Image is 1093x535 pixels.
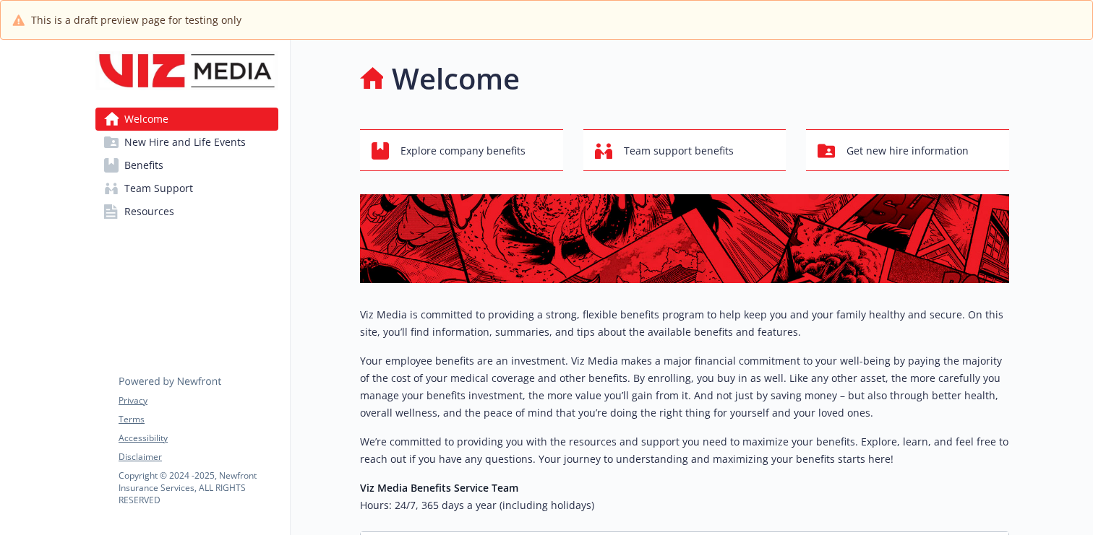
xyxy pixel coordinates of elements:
span: Team Support [124,177,193,200]
button: Get new hire information [806,129,1009,171]
h1: Welcome [392,57,520,100]
span: Explore company benefits [400,137,526,165]
a: Terms [119,413,278,426]
span: New Hire and Life Events [124,131,246,154]
a: Accessibility [119,432,278,445]
span: Resources [124,200,174,223]
span: Get new hire information [846,137,969,165]
span: Team support benefits [624,137,734,165]
a: Team Support [95,177,278,200]
p: Your employee benefits are an investment. Viz Media makes a major financial commitment to your we... [360,352,1009,422]
a: New Hire and Life Events [95,131,278,154]
a: Disclaimer [119,451,278,464]
span: Welcome [124,108,168,131]
p: Viz Media is committed to providing a strong, flexible benefits program to help keep you and your... [360,306,1009,341]
img: overview page banner [360,194,1009,283]
p: We’re committed to providing you with the resources and support you need to maximize your benefit... [360,433,1009,468]
a: Benefits [95,154,278,177]
p: Copyright © 2024 - 2025 , Newfront Insurance Services, ALL RIGHTS RESERVED [119,469,278,506]
strong: Viz Media Benefits Service Team [360,481,518,495]
a: Resources [95,200,278,223]
span: Benefits [124,154,163,177]
button: Team support benefits [583,129,786,171]
h6: Hours: 24/7, 365 days a year (including holidays)​ [360,497,1009,514]
button: Explore company benefits [360,129,563,171]
span: This is a draft preview page for testing only [31,12,241,27]
a: Privacy [119,394,278,407]
a: Welcome [95,108,278,131]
